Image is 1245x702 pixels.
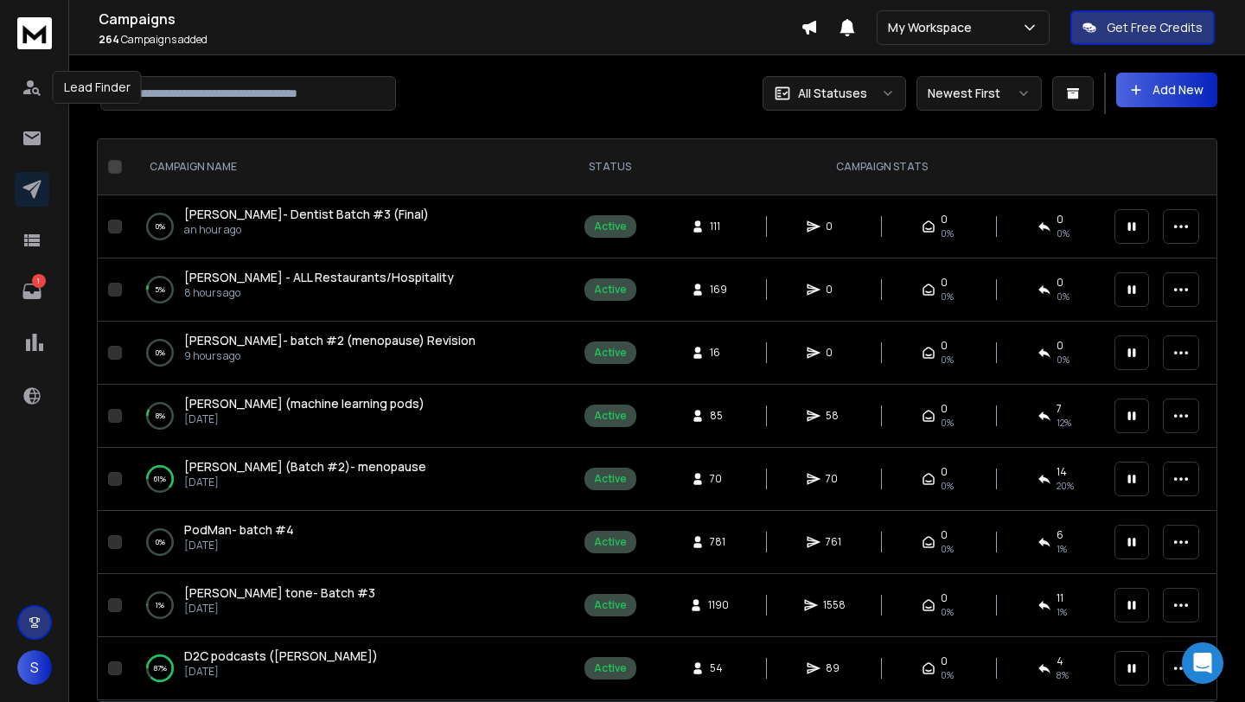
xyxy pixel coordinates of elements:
span: 111 [710,220,727,233]
img: logo [17,17,52,49]
span: [PERSON_NAME]- Dentist Batch #3 (Final) [184,206,429,222]
span: 0 [941,213,948,227]
span: 70 [710,472,727,486]
th: CAMPAIGN NAME [129,139,561,195]
p: 8 hours ago [184,286,454,300]
a: [PERSON_NAME] - ALL Restaurants/Hospitality [184,269,454,286]
span: 11 [1057,591,1063,605]
span: 0% [941,290,954,303]
a: [PERSON_NAME] (machine learning pods) [184,395,425,412]
h1: Campaigns [99,9,801,29]
p: [DATE] [184,602,375,616]
p: an hour ago [184,223,429,237]
span: 16 [710,346,727,360]
div: Active [594,409,627,423]
p: 1 [32,274,46,288]
p: 61 % [154,470,166,488]
td: 0%[PERSON_NAME]- batch #2 (menopause) Revision9 hours ago [129,322,561,385]
a: PodMan- batch #4 [184,521,294,539]
button: Newest First [916,76,1042,111]
span: 264 [99,32,119,47]
td: 1%[PERSON_NAME] tone- Batch #3[DATE] [129,574,561,637]
div: Active [594,661,627,675]
span: 0 [1057,339,1063,353]
p: 1 % [156,597,164,614]
span: 1190 [708,598,729,612]
span: 1558 [823,598,846,612]
p: [DATE] [184,412,425,426]
span: 0 [941,339,948,353]
span: 781 [710,535,727,549]
div: Open Intercom Messenger [1182,642,1223,684]
span: 54 [710,661,727,675]
span: [PERSON_NAME] - ALL Restaurants/Hospitality [184,269,454,285]
p: My Workspace [888,19,979,36]
span: 7 [1057,402,1062,416]
span: 14 [1057,465,1067,479]
span: 0% [1057,353,1069,367]
a: 1 [15,274,49,309]
span: 0 [941,528,948,542]
span: 0% [941,416,954,430]
span: 0% [941,479,954,493]
span: 0% [1057,290,1069,303]
p: 9 hours ago [184,349,476,363]
button: Add New [1116,73,1217,107]
span: 0 [826,283,843,297]
a: [PERSON_NAME]- Dentist Batch #3 (Final) [184,206,429,223]
span: 0% [941,542,954,556]
span: 89 [826,661,843,675]
span: 4 [1057,654,1063,668]
span: 0 [941,276,948,290]
p: 0 % [156,344,165,361]
p: All Statuses [798,85,867,102]
p: 5 % [155,281,165,298]
span: 0 [941,402,948,416]
span: [PERSON_NAME]- batch #2 (menopause) Revision [184,332,476,348]
span: 8 % [1057,668,1069,682]
div: Active [594,220,627,233]
span: [PERSON_NAME] tone- Batch #3 [184,584,375,601]
span: [PERSON_NAME] (Batch #2)- menopause [184,458,426,475]
span: 0 [941,654,948,668]
span: 6 [1057,528,1063,542]
button: S [17,650,52,685]
button: Get Free Credits [1070,10,1215,45]
span: 1 % [1057,542,1067,556]
span: 0 [941,465,948,479]
span: 0 [941,591,948,605]
span: 0 [1057,276,1063,290]
span: 0% [941,353,954,367]
p: [DATE] [184,475,426,489]
span: 1 % [1057,605,1067,619]
p: 8 % [156,407,165,424]
span: 0% [941,227,954,240]
span: PodMan- batch #4 [184,521,294,538]
span: 20 % [1057,479,1074,493]
p: Get Free Credits [1107,19,1203,36]
span: 0% [1057,227,1069,240]
a: D2C podcasts ([PERSON_NAME]) [184,648,378,665]
span: 0% [941,605,954,619]
span: 0 [826,346,843,360]
td: 5%[PERSON_NAME] - ALL Restaurants/Hospitality8 hours ago [129,258,561,322]
a: [PERSON_NAME]- batch #2 (menopause) Revision [184,332,476,349]
td: 0%[PERSON_NAME]- Dentist Batch #3 (Final)an hour ago [129,195,561,258]
p: 87 % [154,660,167,677]
th: STATUS [561,139,659,195]
div: Active [594,472,627,486]
a: [PERSON_NAME] tone- Batch #3 [184,584,375,602]
span: [PERSON_NAME] (machine learning pods) [184,395,425,412]
span: 58 [826,409,843,423]
span: D2C podcasts ([PERSON_NAME]) [184,648,378,664]
div: Active [594,535,627,549]
td: 8%[PERSON_NAME] (machine learning pods)[DATE] [129,385,561,448]
p: 0 % [156,218,165,235]
td: 0%PodMan- batch #4[DATE] [129,511,561,574]
td: 61%[PERSON_NAME] (Batch #2)- menopause[DATE] [129,448,561,511]
span: 169 [710,283,727,297]
span: 12 % [1057,416,1071,430]
span: 85 [710,409,727,423]
div: Active [594,283,627,297]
